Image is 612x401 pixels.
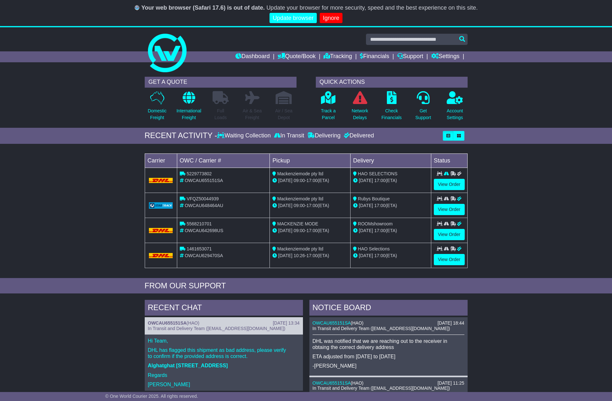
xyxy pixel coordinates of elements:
[434,254,465,265] a: View Order
[313,386,450,391] span: In Transit and Delivery Team ([EMAIL_ADDRESS][DOMAIN_NAME])
[148,347,300,359] p: DHL has flagged this shipment as bad address, please verify to confirm if the provided address is...
[145,153,177,168] td: Carrier
[273,320,299,326] div: [DATE] 13:34
[270,153,351,168] td: Pickup
[145,300,303,317] div: RECENT CHAT
[358,246,390,251] span: HAO Selections
[272,202,348,209] div: - (ETA)
[275,108,293,121] p: Air / Sea Depot
[360,51,389,62] a: Financials
[353,252,428,259] div: (ETA)
[353,227,428,234] div: (ETA)
[145,131,217,140] div: RECENT ACTIVITY -
[434,179,465,190] a: View Order
[277,246,323,251] span: Mackenziemode pty ltd
[142,4,265,11] b: Your web browser (Safari 17.6) is out of date.
[145,281,468,291] div: FROM OUR SUPPORT
[294,203,305,208] span: 09:00
[306,253,318,258] span: 17:00
[105,394,198,399] span: © One World Courier 2025. All rights reserved.
[316,77,468,88] div: QUICK ACTIONS
[415,91,431,125] a: GetSupport
[147,91,167,125] a: DomesticFreight
[188,320,198,326] span: HAO
[431,153,467,168] td: Status
[358,171,397,176] span: HAO SELECTIONS
[176,91,202,125] a: InternationalFreight
[148,381,300,388] p: [PERSON_NAME]
[397,51,423,62] a: Support
[431,51,460,62] a: Settings
[149,253,173,258] img: DHL.png
[374,178,386,183] span: 17:00
[187,246,212,251] span: 1461653071
[235,51,270,62] a: Dashboard
[446,91,463,125] a: AccountSettings
[177,153,270,168] td: OWC / Carrier #
[359,228,373,233] span: [DATE]
[185,228,223,233] span: OWCAU642698US
[294,253,305,258] span: 10:26
[177,108,201,121] p: International Freight
[359,203,373,208] span: [DATE]
[321,91,336,125] a: Track aParcel
[185,178,223,183] span: OWCAU655151SA
[148,326,286,331] span: In Transit and Delivery Team ([EMAIL_ADDRESS][DOMAIN_NAME])
[148,320,187,326] a: OWCAU655151SA
[266,4,478,11] span: Update your browser for more security, speed and the best experience on this site.
[353,177,428,184] div: (ETA)
[309,300,468,317] div: NOTICE BOARD
[277,221,318,226] span: MACKENZIE MODE
[320,13,343,23] a: Ignore
[352,380,362,386] span: HAO
[313,380,464,386] div: ( )
[313,320,464,326] div: ( )
[217,132,272,139] div: Waiting Collection
[358,196,390,201] span: Rubys Boutique
[187,171,212,176] span: 5229773802
[213,108,229,121] p: Full Loads
[374,203,386,208] span: 17:00
[149,228,173,233] img: DHL.png
[321,108,336,121] p: Track a Parcel
[359,253,373,258] span: [DATE]
[294,178,305,183] span: 09:00
[306,132,342,139] div: Delivering
[294,228,305,233] span: 09:00
[415,108,431,121] p: Get Support
[381,91,402,125] a: CheckFinancials
[278,253,292,258] span: [DATE]
[352,108,368,121] p: Network Delays
[437,380,464,386] div: [DATE] 11:25
[278,203,292,208] span: [DATE]
[145,77,297,88] div: GET A QUOTE
[434,229,465,240] a: View Order
[277,196,323,201] span: Mackenziemode pty ltd
[306,228,318,233] span: 17:00
[243,108,262,121] p: Air & Sea Freight
[352,320,362,326] span: HAO
[148,108,166,121] p: Domestic Freight
[149,202,173,209] img: GetCarrierServiceLogo
[359,178,373,183] span: [DATE]
[148,338,300,344] p: Hi Team,
[313,363,464,369] p: -[PERSON_NAME]
[313,338,464,350] p: DHL was notified that we are reaching out to the receiver in obtaing the correct delivery address
[434,204,465,215] a: View Order
[350,153,431,168] td: Delivery
[148,320,300,326] div: ( )
[381,108,402,121] p: Check Financials
[272,227,348,234] div: - (ETA)
[353,202,428,209] div: (ETA)
[351,91,368,125] a: NetworkDelays
[313,326,450,331] span: In Transit and Delivery Team ([EMAIL_ADDRESS][DOMAIN_NAME])
[358,221,393,226] span: ROOMshowroom
[278,228,292,233] span: [DATE]
[148,363,228,368] strong: Alghatghat [STREET_ADDRESS]
[148,372,300,378] p: Regards
[185,203,223,208] span: OWCAU648464AU
[313,320,351,326] a: OWCAU655151SA
[277,171,323,176] span: Mackenziemode pty ltd
[306,203,318,208] span: 17:00
[272,177,348,184] div: - (ETA)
